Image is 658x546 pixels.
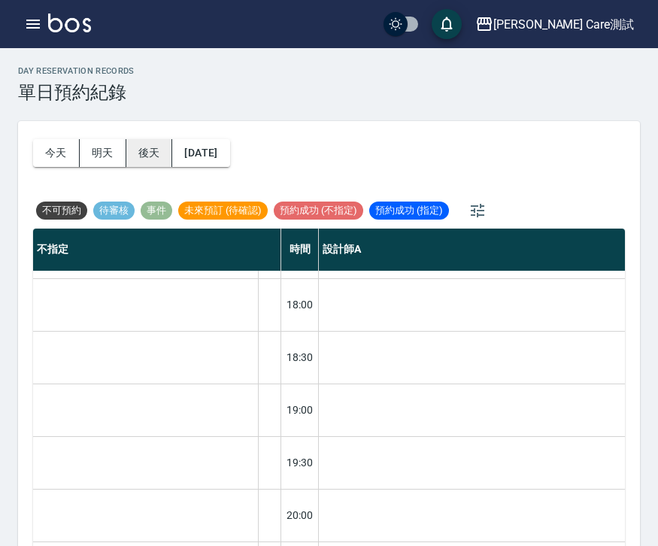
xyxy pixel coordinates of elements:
div: 不指定 [33,229,281,271]
h2: day Reservation records [18,66,135,76]
span: 預約成功 (不指定) [274,204,363,217]
div: 20:00 [281,489,319,541]
div: [PERSON_NAME] Care測試 [493,15,634,34]
img: Logo [48,14,91,32]
span: 未來預訂 (待確認) [178,204,268,217]
span: 待審核 [93,204,135,217]
div: 時間 [281,229,319,271]
div: 19:00 [281,384,319,436]
button: [PERSON_NAME] Care測試 [469,9,640,40]
div: 18:00 [281,278,319,331]
button: 明天 [80,139,126,167]
button: 後天 [126,139,173,167]
div: 19:30 [281,436,319,489]
span: 不可預約 [36,204,87,217]
button: [DATE] [172,139,229,167]
h3: 單日預約紀錄 [18,82,135,103]
div: 18:30 [281,331,319,384]
span: 事件 [141,204,172,217]
button: save [432,9,462,39]
span: 預約成功 (指定) [369,204,449,217]
button: 今天 [33,139,80,167]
